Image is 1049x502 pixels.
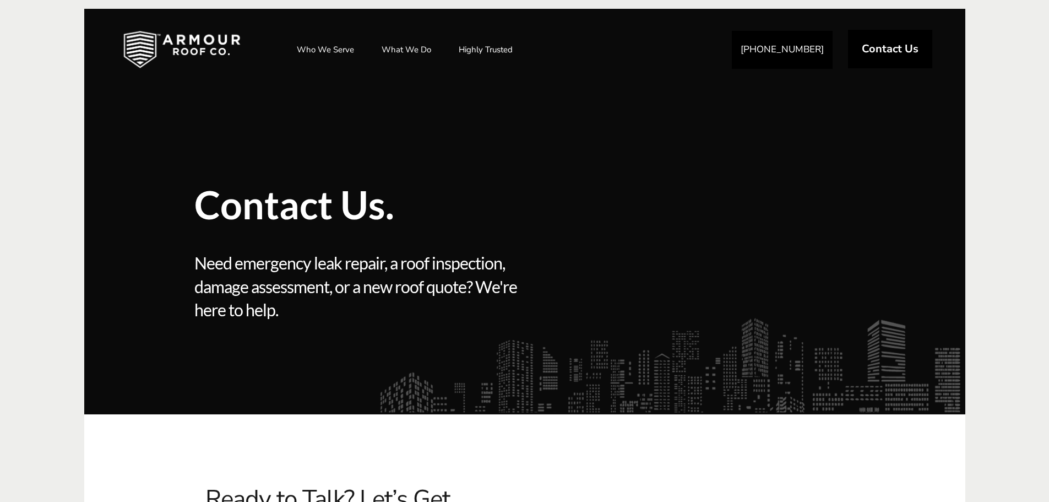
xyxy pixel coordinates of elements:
[732,31,833,69] a: [PHONE_NUMBER]
[194,185,684,224] span: Contact Us.
[194,251,521,322] span: Need emergency leak repair, a roof inspection, damage assessment, or a new roof quote? We're here...
[862,44,918,55] span: Contact Us
[448,36,524,63] a: Highly Trusted
[848,30,932,68] a: Contact Us
[286,36,365,63] a: Who We Serve
[371,36,442,63] a: What We Do
[106,22,258,77] img: Industrial and Commercial Roofing Company | Armour Roof Co.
